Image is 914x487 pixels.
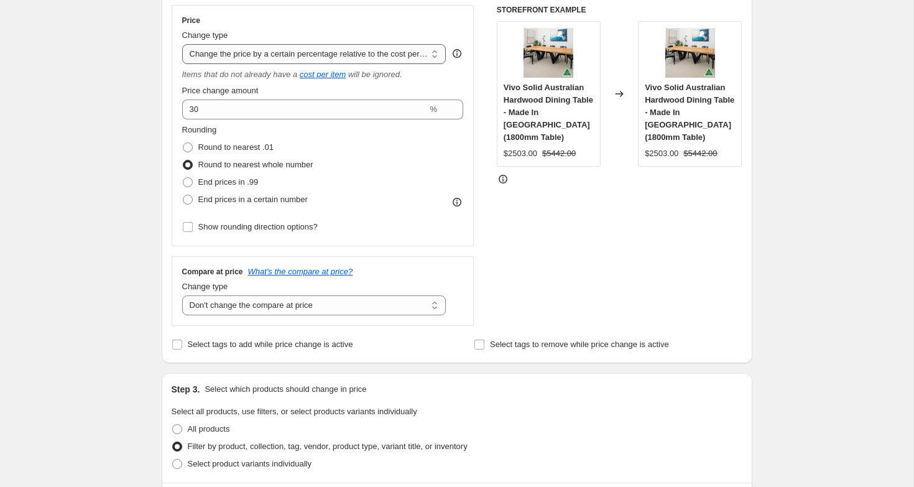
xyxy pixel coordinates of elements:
p: Select which products should change in price [205,383,366,396]
h3: Price [182,16,200,26]
span: Rounding [182,125,217,134]
span: Select tags to remove while price change is active [490,340,669,349]
span: Show rounding direction options? [198,222,318,231]
i: will be ignored. [348,70,402,79]
span: % [430,104,437,114]
h2: Step 3. [172,383,200,396]
img: squarelogo_25f919ee-0f05-4da2-bf4f-ff671753f9d1_80x.jpg [665,28,715,78]
div: $2503.00 [504,147,537,160]
h6: STOREFRONT EXAMPLE [497,5,742,15]
span: Vivo Solid Australian Hardwood Dining Table - Made In [GEOGRAPHIC_DATA] (1800mm Table) [504,83,593,142]
span: Select tags to add while price change is active [188,340,353,349]
img: squarelogo_25f919ee-0f05-4da2-bf4f-ff671753f9d1_80x.jpg [524,28,573,78]
span: Filter by product, collection, tag, vendor, product type, variant title, or inventory [188,442,468,451]
span: Select product variants individually [188,459,312,468]
span: Price change amount [182,86,259,95]
span: End prices in .99 [198,177,259,187]
span: Round to nearest .01 [198,142,274,152]
span: Change type [182,30,228,40]
span: Vivo Solid Australian Hardwood Dining Table - Made In [GEOGRAPHIC_DATA] (1800mm Table) [645,83,734,142]
input: 50 [182,100,428,119]
span: Select all products, use filters, or select products variants individually [172,407,417,416]
span: Round to nearest whole number [198,160,313,169]
h3: Compare at price [182,267,243,277]
a: cost per item [300,70,346,79]
span: End prices in a certain number [198,195,308,204]
div: $2503.00 [645,147,678,160]
button: What's the compare at price? [248,267,353,276]
i: Items that do not already have a [182,70,298,79]
strike: $5442.00 [542,147,576,160]
div: help [451,47,463,60]
span: Change type [182,282,228,291]
span: All products [188,424,230,434]
strike: $5442.00 [683,147,717,160]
